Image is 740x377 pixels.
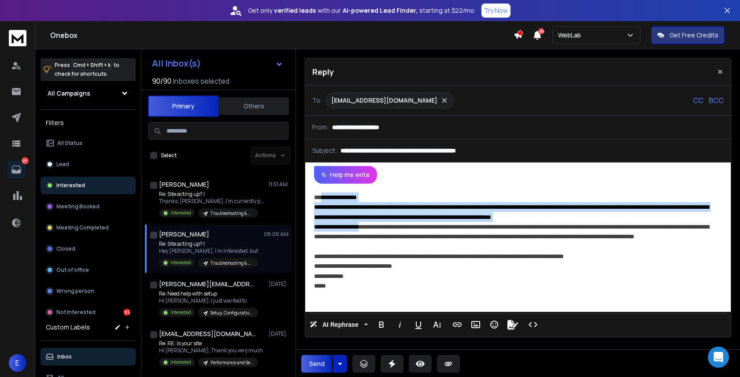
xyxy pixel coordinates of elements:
button: Others [218,96,289,116]
button: Help me write [314,166,377,184]
button: Not Interested85 [41,303,136,321]
button: Get Free Credits [651,26,725,44]
button: Underline (⌘U) [410,316,427,333]
p: 11:51 AM [269,181,289,188]
span: 36 [538,28,544,34]
div: Open Intercom Messenger [708,347,729,368]
button: Emoticons [486,316,503,333]
h1: [PERSON_NAME] [159,230,209,239]
p: Interested [170,259,191,266]
button: Italic (⌘I) [392,316,408,333]
a: 85 [7,161,25,178]
p: Meeting Booked [56,203,100,210]
p: Re: Need help with setup [159,290,258,297]
strong: verified leads [274,6,316,15]
p: Inbox [57,353,72,360]
p: 08:06 AM [264,231,289,238]
h1: All Campaigns [48,89,90,98]
p: Interested [170,210,191,216]
p: [DATE] [269,281,289,288]
p: From: [312,123,329,132]
p: Out of office [56,266,89,274]
button: Insert Link (⌘K) [449,316,466,333]
p: All Status [57,140,82,147]
img: logo [9,30,26,46]
h3: Custom Labels [46,323,90,332]
h1: [PERSON_NAME][EMAIL_ADDRESS][DOMAIN_NAME] [159,280,256,288]
p: Wrong person [56,288,94,295]
span: AI Rephrase [321,321,360,329]
button: Wrong person [41,282,136,300]
p: Interested [170,359,191,366]
button: Interested [41,177,136,194]
strong: AI-powered Lead Finder, [343,6,418,15]
h1: All Inbox(s) [152,59,201,68]
button: Bold (⌘B) [373,316,390,333]
p: Try Now [484,6,508,15]
button: Closed [41,240,136,258]
p: Re: Site acting up? I [159,191,265,198]
p: Interested [170,309,191,316]
label: Select [161,152,177,159]
button: E [9,354,26,372]
p: To: [312,96,322,105]
button: Inbox [41,348,136,366]
button: Insert Image (⌘P) [467,316,484,333]
p: WebLab [558,31,585,40]
h1: [PERSON_NAME] [159,180,209,189]
button: More Text [429,316,445,333]
button: Primary [148,96,218,117]
p: [DATE] [269,330,289,337]
button: Meeting Completed [41,219,136,237]
h1: [EMAIL_ADDRESS][DOMAIN_NAME] [159,329,256,338]
h3: Inboxes selected [173,76,229,86]
span: Cmd + Shift + k [72,60,112,70]
button: Lead [41,155,136,173]
p: Meeting Completed [56,224,109,231]
p: Hi [PERSON_NAME], Thank you very much [159,347,263,354]
p: Setup, Configuration & Hosting Migration [211,310,253,316]
p: 85 [22,157,29,164]
button: Meeting Booked [41,198,136,215]
button: Send [301,355,332,373]
p: Interested [56,182,85,189]
span: 90 / 90 [152,76,171,86]
p: Get Free Credits [670,31,718,40]
p: Not Interested [56,309,96,316]
p: Reply [312,66,334,78]
button: Signature [504,316,521,333]
button: Code View [525,316,541,333]
p: Thanks, [PERSON_NAME]. I’m currently paying [159,198,265,205]
p: CC [693,95,703,106]
button: Try Now [481,4,511,18]
p: Lead [56,161,69,168]
button: All Campaigns [41,85,136,102]
button: AI Rephrase [308,316,370,333]
p: Get only with our starting at $22/mo [248,6,474,15]
div: 85 [123,309,130,316]
p: Re: Site acting up? I [159,240,258,248]
p: Re: RE: Is your site [159,340,263,347]
button: All Status [41,134,136,152]
p: Hey [PERSON_NAME], I'm interested, but [159,248,258,255]
p: Troubleshooting & Bug Fixes | [DATE] [211,210,253,217]
button: All Inbox(s) [145,55,290,72]
p: Hi [PERSON_NAME], I just wanted to [159,297,258,304]
button: Out of office [41,261,136,279]
p: Performance and Security Issues | [DATE] [211,359,253,366]
h3: Filters [41,117,136,129]
p: Press to check for shortcuts. [55,61,119,78]
p: Troubleshooting & Bug Fixes | [DATE] [211,260,253,266]
h1: Onebox [50,30,514,41]
p: Closed [56,245,75,252]
p: [EMAIL_ADDRESS][DOMAIN_NAME] [331,96,437,105]
p: Subject: [312,146,337,155]
p: BCC [709,95,724,106]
